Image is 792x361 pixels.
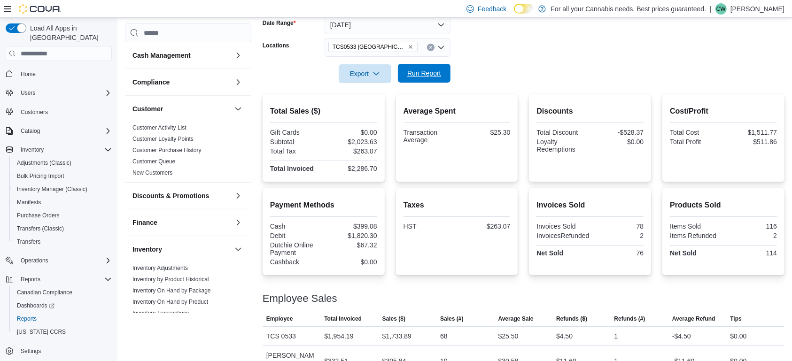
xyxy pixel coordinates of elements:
div: $4.50 [556,330,573,342]
h2: Invoices Sold [536,200,644,211]
button: Clear input [427,44,435,51]
span: Inventory Adjustments [132,264,188,272]
a: Inventory On Hand by Package [132,287,211,294]
span: Total Invoiced [324,315,362,323]
a: Transfers [13,236,44,247]
button: Discounts & Promotions [132,191,231,200]
button: Compliance [132,77,231,87]
div: $67.32 [326,241,377,249]
span: Customer Queue [132,158,175,165]
a: Adjustments (Classic) [13,157,75,169]
div: Invoices Sold [536,223,588,230]
h2: Total Sales ($) [270,106,377,117]
button: Remove TCS0533 Richmond from selection in this group [408,44,413,50]
a: Canadian Compliance [13,287,76,298]
button: Users [17,87,39,99]
a: [US_STATE] CCRS [13,326,70,338]
div: Total Tax [270,147,322,155]
h3: Inventory [132,245,162,254]
button: Reports [9,312,116,325]
button: Home [2,67,116,80]
a: Purchase Orders [13,210,63,221]
button: Settings [2,344,116,358]
span: Users [17,87,112,99]
div: 2 [725,232,777,239]
button: Catalog [17,125,44,137]
span: CW [716,3,726,15]
button: Customer [233,103,244,115]
span: Purchase Orders [17,212,60,219]
label: Date Range [263,19,296,27]
div: $25.50 [498,330,519,342]
span: Transfers (Classic) [17,225,64,232]
h3: Cash Management [132,51,191,60]
span: Catalog [21,127,40,135]
span: Settings [17,345,112,357]
button: Finance [132,218,231,227]
span: Bulk Pricing Import [17,172,64,180]
span: Adjustments (Classic) [13,157,112,169]
span: Manifests [17,199,41,206]
span: Home [21,70,36,78]
button: [DATE] [325,15,450,34]
div: 1 [614,330,618,342]
div: 76 [592,249,644,257]
a: Inventory On Hand by Product [132,299,208,305]
span: Operations [17,255,112,266]
button: Discounts & Promotions [233,190,244,201]
div: Items Refunded [670,232,722,239]
span: Transfers (Classic) [13,223,112,234]
a: Settings [17,346,45,357]
button: Reports [2,273,116,286]
span: Load All Apps in [GEOGRAPHIC_DATA] [26,23,112,42]
span: Inventory by Product Historical [132,276,209,283]
div: Total Discount [536,129,588,136]
div: $0.00 [326,258,377,266]
strong: Net Sold [536,249,563,257]
button: Adjustments (Classic) [9,156,116,169]
button: Inventory Manager (Classic) [9,183,116,196]
span: Inventory [17,144,112,155]
a: Inventory Transactions [132,310,189,316]
div: -$4.50 [672,330,691,342]
button: [US_STATE] CCRS [9,325,116,338]
div: $263.07 [459,223,511,230]
button: Reports [17,274,44,285]
span: Manifests [13,197,112,208]
div: $25.30 [459,129,511,136]
span: Reports [13,313,112,324]
span: Sales (#) [440,315,463,323]
div: $0.00 [592,138,644,146]
span: Dashboards [13,300,112,311]
h2: Average Spent [404,106,511,117]
span: Inventory Manager (Classic) [13,184,112,195]
div: $2,286.70 [326,165,377,172]
div: $1,511.77 [725,129,777,136]
span: Adjustments (Classic) [17,159,71,167]
div: TCS 0533 [263,327,320,346]
button: Canadian Compliance [9,286,116,299]
h2: Payment Methods [270,200,377,211]
a: Inventory Adjustments [132,265,188,271]
div: Customer [125,122,251,182]
button: Customer [132,104,231,114]
h2: Cost/Profit [670,106,777,117]
span: Settings [21,347,41,355]
span: Customer Loyalty Points [132,135,194,143]
div: Subtotal [270,138,322,146]
div: Transaction Average [404,129,455,144]
button: Compliance [233,77,244,88]
span: Purchase Orders [13,210,112,221]
span: Inventory Transactions [132,309,189,317]
a: Inventory Manager (Classic) [13,184,91,195]
button: Transfers [9,235,116,248]
label: Locations [263,42,289,49]
span: Tips [730,315,741,323]
div: $1,820.30 [326,232,377,239]
span: Canadian Compliance [17,289,72,296]
h3: Customer [132,104,163,114]
span: TCS0533 Richmond [328,42,418,52]
div: 116 [725,223,777,230]
span: Employee [266,315,293,323]
div: -$528.37 [592,129,644,136]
